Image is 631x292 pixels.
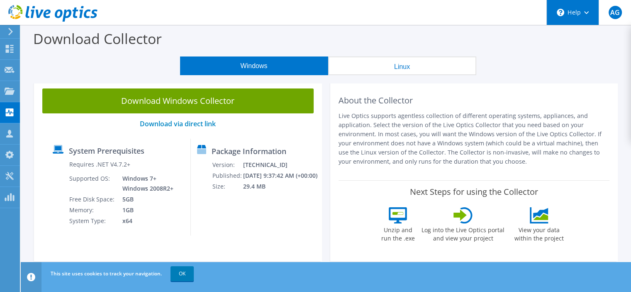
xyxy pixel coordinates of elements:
[116,194,175,205] td: 5GB
[243,159,318,170] td: [TECHNICAL_ID]
[609,6,622,19] span: AG
[33,29,162,48] label: Download Collector
[212,147,286,155] label: Package Information
[243,181,318,192] td: 29.4 MB
[243,170,318,181] td: [DATE] 9:37:42 AM (+00:00)
[379,223,417,243] label: Unzip and run the .exe
[69,173,116,194] td: Supported OS:
[339,96,610,106] h2: About the Collector
[69,216,116,226] td: System Type:
[180,56,328,75] button: Windows
[69,205,116,216] td: Memory:
[339,111,610,166] p: Live Optics supports agentless collection of different operating systems, appliances, and applica...
[140,119,216,128] a: Download via direct link
[509,223,569,243] label: View your data within the project
[69,147,144,155] label: System Prerequisites
[42,88,314,113] a: Download Windows Collector
[51,270,162,277] span: This site uses cookies to track your navigation.
[69,160,130,169] label: Requires .NET V4.7.2+
[212,170,242,181] td: Published:
[69,194,116,205] td: Free Disk Space:
[557,9,564,16] svg: \n
[212,159,242,170] td: Version:
[328,56,476,75] button: Linux
[410,187,538,197] label: Next Steps for using the Collector
[116,173,175,194] td: Windows 7+ Windows 2008R2+
[116,205,175,216] td: 1GB
[116,216,175,226] td: x64
[171,266,194,281] a: OK
[421,223,505,243] label: Log into the Live Optics portal and view your project
[212,181,242,192] td: Size:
